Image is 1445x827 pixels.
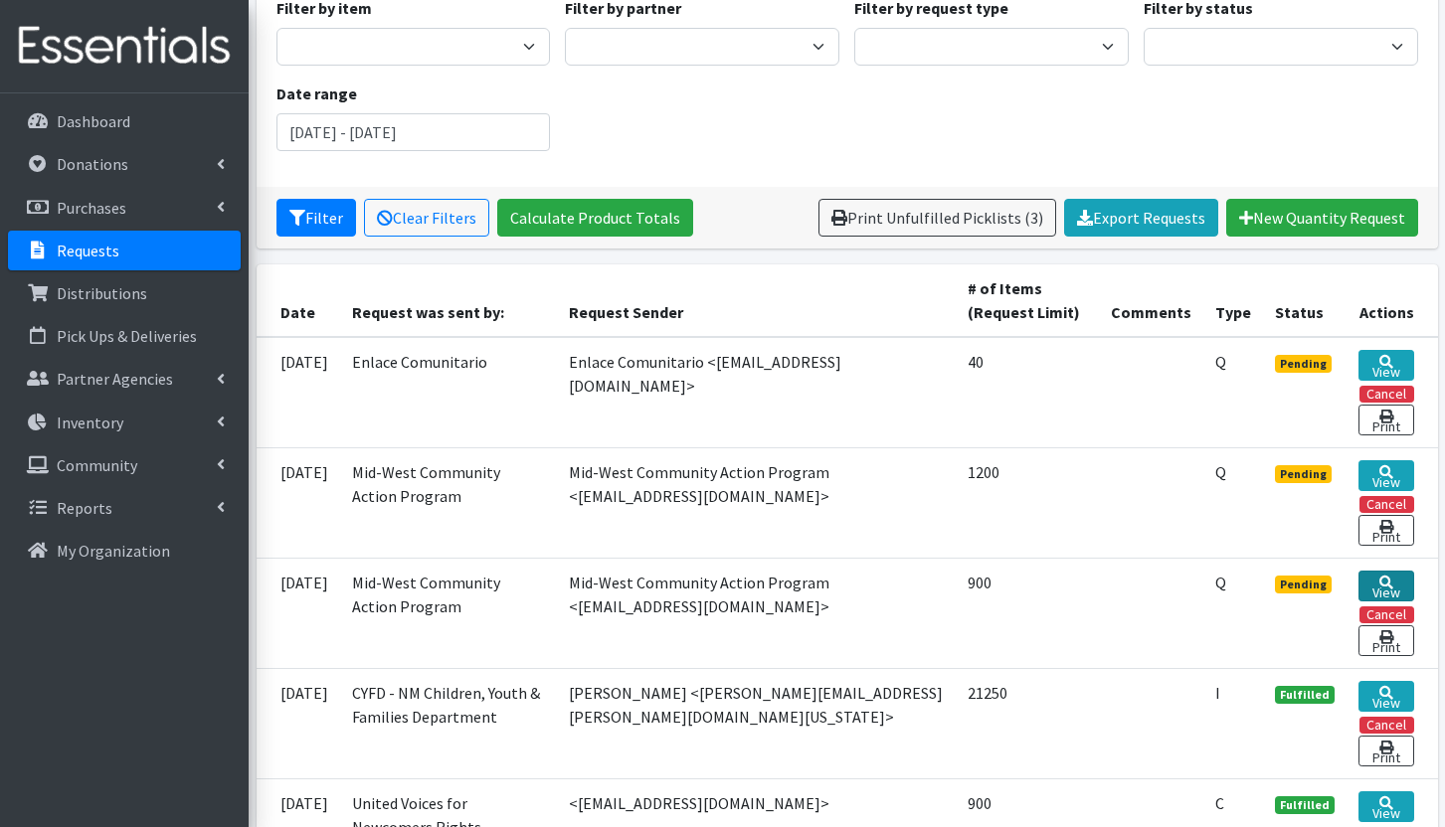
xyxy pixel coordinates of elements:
a: Reports [8,488,241,528]
a: Community [8,445,241,485]
a: View [1358,460,1414,491]
input: January 1, 2011 - December 31, 2011 [276,113,551,151]
a: Print [1358,625,1414,656]
th: Request Sender [557,264,957,337]
abbr: Individual [1215,683,1220,703]
span: Pending [1275,576,1332,593]
a: My Organization [8,531,241,571]
a: Requests [8,231,241,270]
a: Donations [8,144,241,184]
th: Actions [1347,264,1438,337]
a: Partner Agencies [8,359,241,399]
td: CYFD - NM Children, Youth & Families Department [340,668,557,778]
p: Community [57,455,137,475]
th: Comments [1099,264,1203,337]
a: View [1358,350,1414,381]
p: Partner Agencies [57,369,173,389]
td: [DATE] [257,668,340,778]
a: Export Requests [1064,199,1218,237]
td: 900 [956,558,1099,668]
td: 21250 [956,668,1099,778]
abbr: Quantity [1215,462,1226,482]
img: HumanEssentials [8,13,241,80]
th: Request was sent by: [340,264,557,337]
a: View [1358,791,1414,822]
p: Dashboard [57,111,130,131]
a: Inventory [8,403,241,442]
a: Clear Filters [364,199,489,237]
p: Pick Ups & Deliveries [57,326,197,346]
label: Date range [276,82,357,105]
td: 1200 [956,447,1099,558]
a: Calculate Product Totals [497,199,693,237]
a: Print Unfulfilled Picklists (3) [818,199,1056,237]
a: View [1358,571,1414,601]
a: View [1358,681,1414,712]
span: Fulfilled [1275,796,1335,814]
td: 40 [956,337,1099,448]
a: New Quantity Request [1226,199,1418,237]
button: Cancel [1359,386,1414,403]
td: Mid-West Community Action Program <[EMAIL_ADDRESS][DOMAIN_NAME]> [557,447,957,558]
a: Print [1358,515,1414,546]
a: Purchases [8,188,241,228]
button: Cancel [1359,717,1414,734]
span: Pending [1275,355,1332,373]
p: Inventory [57,413,123,432]
td: Mid-West Community Action Program [340,558,557,668]
td: [DATE] [257,337,340,448]
button: Cancel [1359,496,1414,513]
span: Fulfilled [1275,686,1335,704]
p: Reports [57,498,112,518]
p: Purchases [57,198,126,218]
abbr: Quantity [1215,573,1226,592]
abbr: Quantity [1215,352,1226,372]
a: Pick Ups & Deliveries [8,316,241,356]
p: Distributions [57,283,147,303]
th: Status [1263,264,1347,337]
span: Pending [1275,465,1332,483]
td: Mid-West Community Action Program <[EMAIL_ADDRESS][DOMAIN_NAME]> [557,558,957,668]
th: Date [257,264,340,337]
a: Print [1358,736,1414,766]
a: Distributions [8,273,241,313]
th: # of Items (Request Limit) [956,264,1099,337]
th: Type [1203,264,1263,337]
td: Enlace Comunitario [340,337,557,448]
a: Dashboard [8,101,241,141]
td: Enlace Comunitario <[EMAIL_ADDRESS][DOMAIN_NAME]> [557,337,957,448]
a: Print [1358,405,1414,435]
button: Cancel [1359,606,1414,623]
td: [DATE] [257,558,340,668]
p: Requests [57,241,119,260]
td: [PERSON_NAME] <[PERSON_NAME][EMAIL_ADDRESS][PERSON_NAME][DOMAIN_NAME][US_STATE]> [557,668,957,778]
p: Donations [57,154,128,174]
td: Mid-West Community Action Program [340,447,557,558]
p: My Organization [57,541,170,561]
abbr: Child [1215,793,1224,813]
button: Filter [276,199,356,237]
td: [DATE] [257,447,340,558]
